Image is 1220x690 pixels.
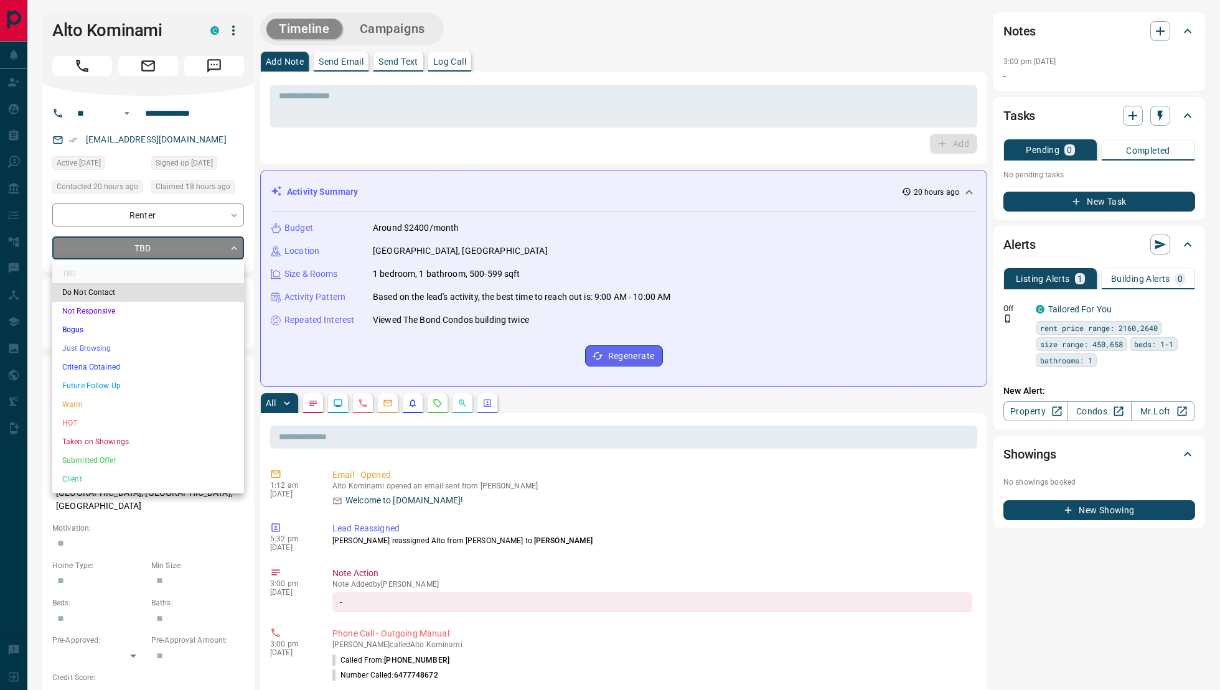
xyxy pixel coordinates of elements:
[52,395,244,414] li: Warm
[52,451,244,470] li: Submitted Offer
[52,432,244,451] li: Taken on Showings
[52,283,244,302] li: Do Not Contact
[52,376,244,395] li: Future Follow Up
[52,302,244,320] li: Not Responsive
[52,414,244,432] li: HOT
[52,358,244,376] li: Criteria Obtained
[52,339,244,358] li: Just Browsing
[52,320,244,339] li: Bogus
[52,470,244,488] li: Client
